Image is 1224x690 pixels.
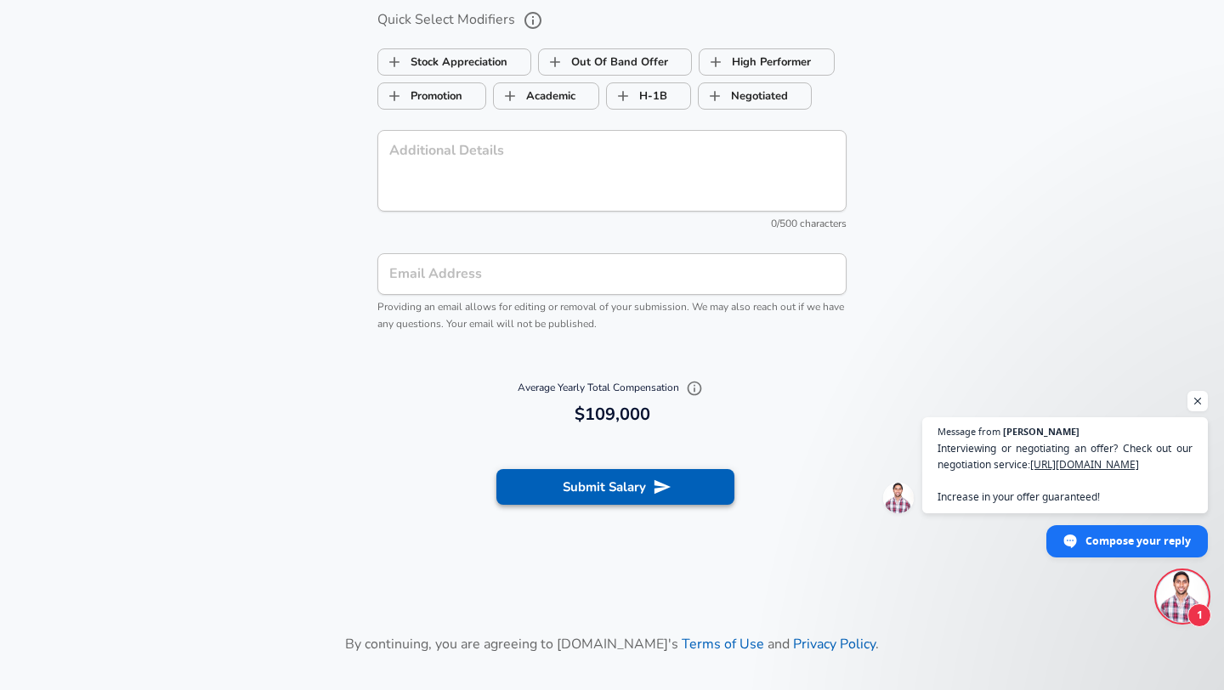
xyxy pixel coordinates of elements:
[377,300,844,331] span: Providing an email allows for editing or removal of your submission. We may also reach out if we ...
[1157,571,1208,622] div: Open chat
[682,635,764,653] a: Terms of Use
[384,401,840,428] h6: $109,000
[607,80,639,112] span: H-1B
[793,635,875,653] a: Privacy Policy
[682,376,707,401] button: Explain Total Compensation
[699,48,835,76] button: High PerformerHigh Performer
[539,46,668,78] label: Out Of Band Offer
[377,48,531,76] button: Stock AppreciationStock Appreciation
[378,46,411,78] span: Stock Appreciation
[518,6,547,35] button: help
[494,80,575,112] label: Academic
[699,80,788,112] label: Negotiated
[699,80,731,112] span: Negotiated
[1085,526,1191,556] span: Compose your reply
[698,82,812,110] button: NegotiatedNegotiated
[938,440,1193,505] span: Interviewing or negotiating an offer? Check out our negotiation service: Increase in your offer g...
[493,82,599,110] button: AcademicAcademic
[607,80,667,112] label: H-1B
[496,469,734,505] button: Submit Salary
[538,48,692,76] button: Out Of Band OfferOut Of Band Offer
[518,381,707,394] span: Average Yearly Total Compensation
[494,80,526,112] span: Academic
[1003,427,1079,436] span: [PERSON_NAME]
[700,46,732,78] span: High Performer
[377,82,486,110] button: PromotionPromotion
[539,46,571,78] span: Out Of Band Offer
[606,82,691,110] button: H-1BH-1B
[1187,603,1211,627] span: 1
[377,253,847,295] input: team@levels.fyi
[938,427,1000,436] span: Message from
[377,216,847,233] div: 0/500 characters
[378,46,507,78] label: Stock Appreciation
[377,6,847,35] label: Quick Select Modifiers
[378,80,411,112] span: Promotion
[378,80,462,112] label: Promotion
[700,46,811,78] label: High Performer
